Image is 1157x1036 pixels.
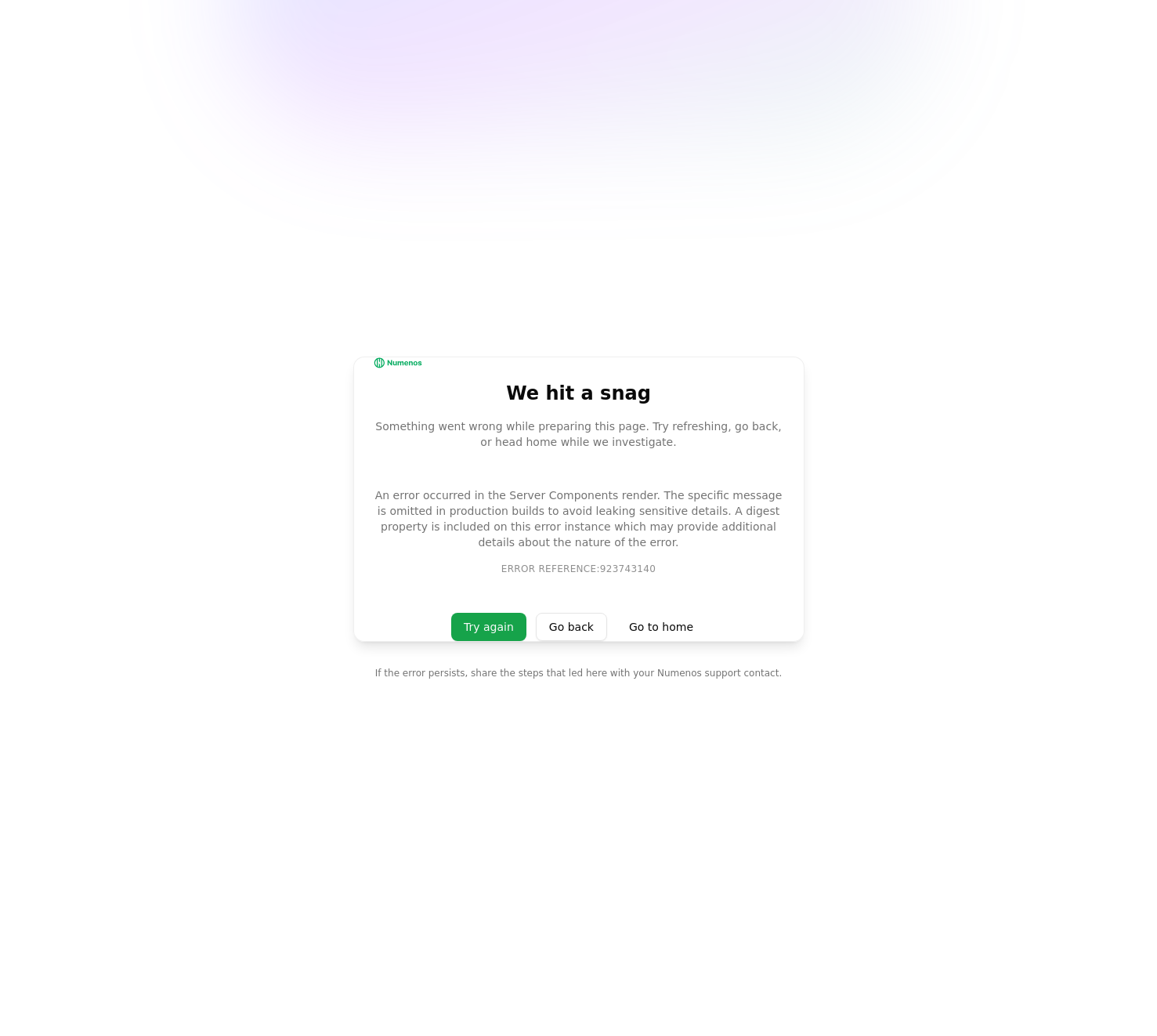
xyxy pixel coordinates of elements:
div: Something went wrong while preparing this page. Try refreshing, go back, or head home while we in... [373,418,785,450]
img: Numenos [373,357,423,369]
p: An error occurred in the Server Components render. The specific message is omitted in production ... [373,487,785,550]
a: Go to home [616,613,706,641]
p: Error reference: 923743140 [373,563,785,575]
div: We hit a snag [373,381,785,406]
p: If the error persists, share the steps that led here with your Numenos support contact. [375,667,782,679]
button: Go back [536,613,607,641]
button: Try again [451,613,526,641]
